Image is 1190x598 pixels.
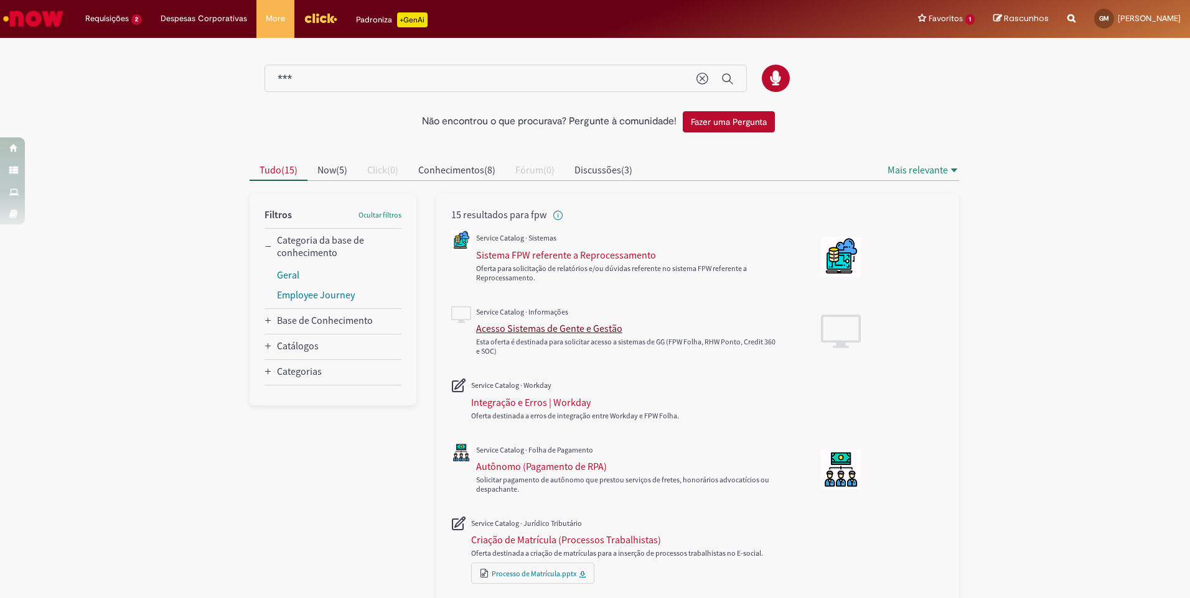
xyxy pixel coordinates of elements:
span: Requisições [85,12,129,25]
p: +GenAi [397,12,428,27]
button: Fazer uma Pergunta [683,111,775,132]
span: Rascunhos [1004,12,1049,24]
a: Rascunhos [993,13,1049,25]
h2: Não encontrou o que procurava? Pergunte à comunidade! [422,116,677,127]
div: Padroniza [356,12,428,27]
span: Favoritos [929,12,963,25]
span: GM [1099,14,1109,22]
span: More [266,12,285,25]
span: Despesas Corporativas [161,12,247,25]
img: ServiceNow [1,6,65,31]
img: click_logo_yellow_360x200.png [304,9,337,27]
span: 2 [131,14,142,25]
span: [PERSON_NAME] [1118,13,1181,24]
span: 1 [965,14,975,25]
